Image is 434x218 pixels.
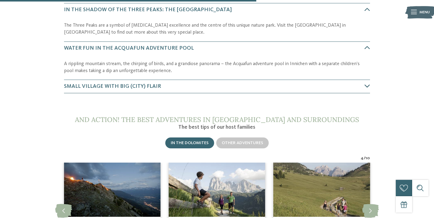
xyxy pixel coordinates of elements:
span: 10 [365,155,370,161]
span: 4 [361,155,364,161]
span: / [364,155,365,161]
span: Other adventures [222,141,263,145]
img: Family hotel in Innichen, where culture and nature meet [64,163,160,217]
span: And action! The best adventures in [GEOGRAPHIC_DATA] and surroundings [75,115,359,124]
p: A rippling mountain stream, the chirping of birds, and a grandiose panorama – the Acquafun advent... [64,61,370,74]
img: Family hotel in Innichen, where culture and nature meet [274,163,370,217]
span: Water fun in the Acquafun adventure pool [64,45,194,51]
p: The Three Peaks are a symbol of [MEDICAL_DATA] excellence and the centre of this unique nature pa... [64,22,370,36]
img: Family hotel in Innichen, where culture and nature meet [169,163,265,217]
span: Small village with big (city) flair [64,84,161,89]
span: The best tips of our host families [178,124,255,130]
span: In the shadow of the Three Peaks: the [GEOGRAPHIC_DATA] [64,7,232,12]
span: In the Dolomites [171,141,209,145]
